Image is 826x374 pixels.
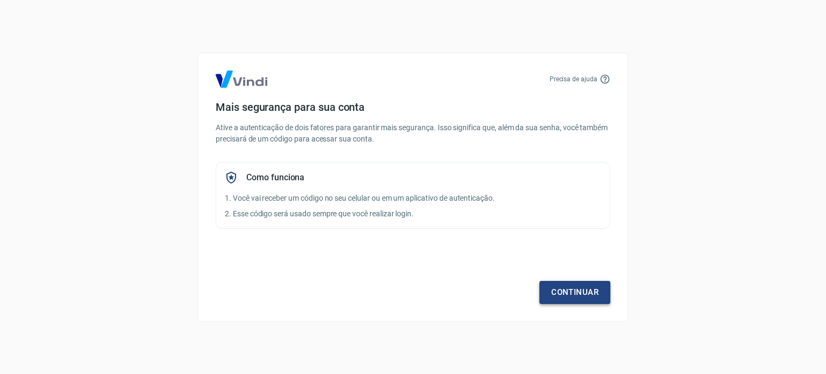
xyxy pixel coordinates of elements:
img: Logo Vind [216,70,267,88]
p: 2. Esse código será usado sempre que você realizar login. [225,208,601,220]
h5: Como funciona [246,172,304,183]
h4: Mais segurança para sua conta [216,101,610,114]
p: Ative a autenticação de dois fatores para garantir mais segurança. Isso significa que, além da su... [216,122,610,145]
a: Continuar [539,281,610,304]
p: Precisa de ajuda [550,74,597,84]
p: 1. Você vai receber um código no seu celular ou em um aplicativo de autenticação. [225,193,601,204]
